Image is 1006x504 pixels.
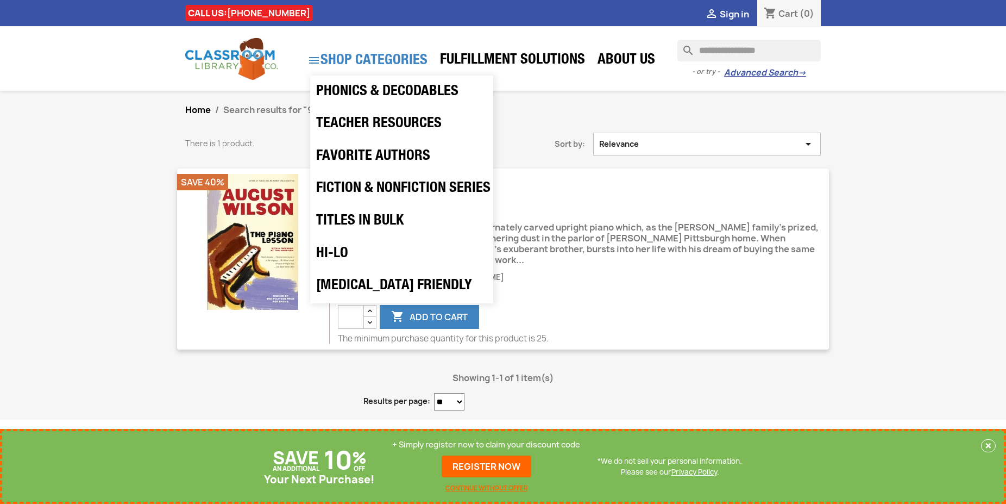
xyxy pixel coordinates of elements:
[185,5,313,21] div: CALL US:
[223,104,394,116] span: Search results for "978-84-17255-32-9"
[363,396,430,407] label: Results per page:
[307,54,320,67] i: 
[435,50,590,72] a: Fulfillment Solutions
[981,439,996,452] button: Close
[273,463,319,474] p: AN ADDITIONAL
[311,206,493,238] a: Titles in Bulk
[392,439,580,450] p: + Simply register now to claim your discount code
[302,48,433,72] a: SHOP CATEGORIES
[720,8,749,20] span: Sign in
[185,38,278,80] img: Classroom Library Company
[311,141,493,173] a: Favorite Authors
[445,483,527,494] a: CONTINUE WITHOUT OFFER
[264,474,375,485] p: Your Next Purchase!
[798,67,806,78] span: →
[724,67,806,78] a: Advanced Search→
[311,238,493,271] a: Hi-Lo
[185,104,211,116] a: Home
[802,139,815,150] i: 
[354,463,365,474] p: OFF
[598,456,742,477] p: *We do not sell your personal information. Please see our .
[311,270,493,303] a: [MEDICAL_DATA] Friendly
[592,50,661,72] a: About Us
[352,452,367,463] p: %
[311,173,493,206] a: Fiction & Nonfiction Series
[338,333,829,344] p: The minimum purchase quantity for this product is 25.
[705,8,749,20] a:  Sign in
[593,133,821,155] button: Sort by selection
[692,66,724,77] span: - or try -
[311,76,493,109] a: Phonics & Decodables
[338,305,364,329] input: Quantity
[338,213,829,271] div: At the heart of the play stands the ornately carved upright piano which, as the [PERSON_NAME] fam...
[677,40,690,53] i: search
[442,456,531,477] a: REGISTER NOW
[338,202,829,213] div: Your Price:
[705,8,718,21] i: 
[800,8,814,20] span: (0)
[391,311,404,324] i: 
[380,305,479,329] button: Add to cart
[677,40,821,61] input: Search
[324,455,352,465] p: 10
[185,174,321,310] img: The Piano Lesson
[185,367,821,389] div: Showing 1-1 of 1 item(s)
[778,8,798,20] span: Cart
[273,452,319,463] p: SAVE
[338,291,829,302] span: Quantity
[457,139,593,150] span: Sort by:
[177,174,228,190] li: Save 40%
[311,108,493,141] a: Teacher Resources
[671,467,717,477] a: Privacy Policy
[764,8,777,21] i: shopping_cart
[185,138,441,149] p: There is 1 product.
[227,7,310,19] a: [PHONE_NUMBER]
